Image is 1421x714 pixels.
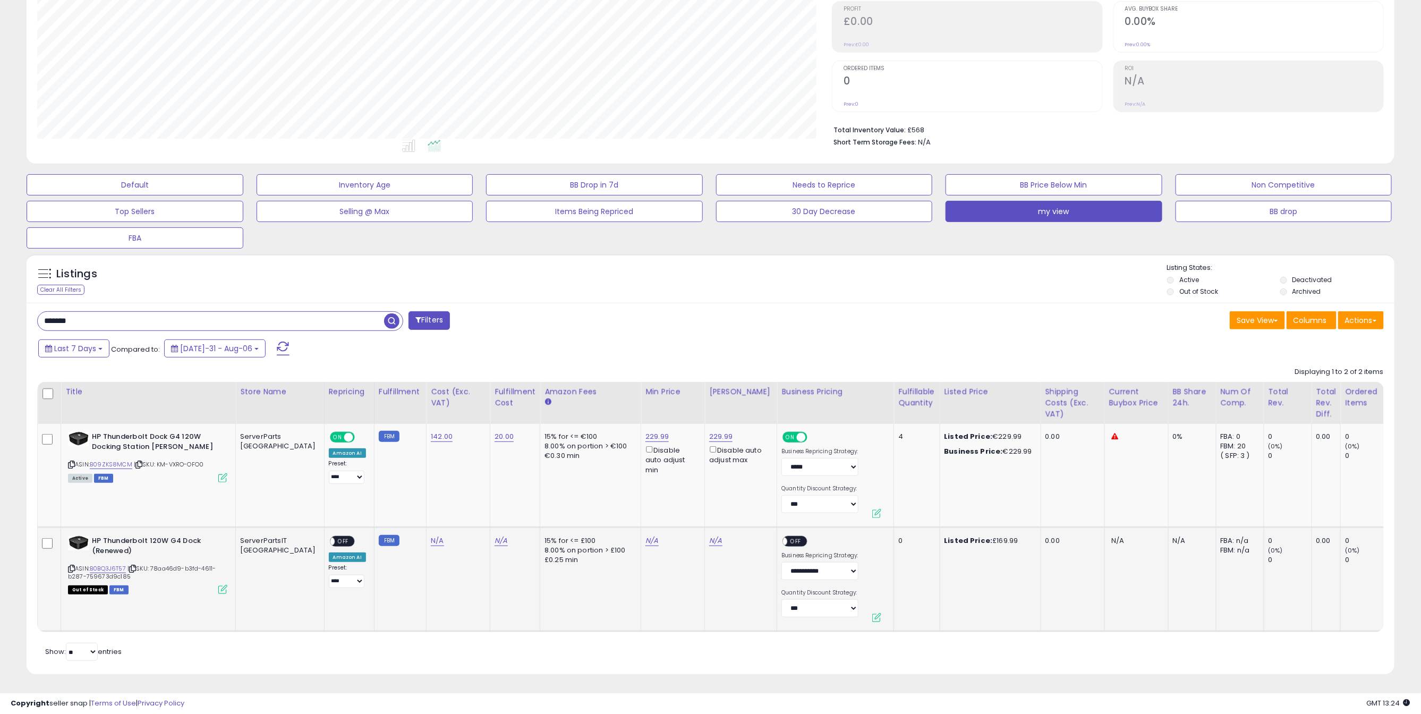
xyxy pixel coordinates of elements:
div: Displaying 1 to 2 of 2 items [1295,367,1384,377]
div: Store Name [240,386,320,397]
b: Total Inventory Value: [833,125,906,134]
div: Total Rev. Diff. [1316,386,1337,420]
div: Amazon AI [329,448,366,458]
a: 229.99 [645,431,669,442]
label: Archived [1292,287,1321,296]
a: Privacy Policy [138,698,184,708]
span: OFF [335,537,352,546]
div: 0.00 [1045,536,1096,546]
button: Inventory Age [257,174,473,195]
span: ON [784,433,797,442]
div: €229.99 [945,432,1033,441]
small: (0%) [1345,442,1360,450]
span: FBM [109,585,129,594]
div: FBA: n/a [1221,536,1256,546]
span: N/A [1112,535,1125,546]
button: Needs to Reprice [716,174,933,195]
span: 2025-08-14 13:24 GMT [1367,698,1410,708]
button: BB Price Below Min [946,174,1162,195]
div: 0.00 [1316,432,1333,441]
div: 0 [1269,536,1312,546]
label: Quantity Discount Strategy: [781,589,858,597]
h2: 0.00% [1125,15,1383,30]
b: HP Thunderbolt 120W G4 Dock (Renewed) [92,536,221,558]
span: FBM [94,474,113,483]
div: 0% [1173,432,1208,441]
div: 0 [1345,432,1388,441]
span: Avg. Buybox Share [1125,6,1383,12]
a: 229.99 [709,431,733,442]
div: Clear All Filters [37,285,84,295]
div: Min Price [645,386,700,397]
div: BB Share 24h. [1173,386,1212,409]
span: Ordered Items [844,66,1102,72]
div: Fulfillable Quantity [898,386,935,409]
div: Disable auto adjust max [709,444,769,465]
small: Prev: 0.00% [1125,41,1151,48]
div: Shipping Costs (Exc. VAT) [1045,386,1100,420]
small: (0%) [1269,442,1283,450]
div: FBA: 0 [1221,432,1256,441]
div: ASIN: [68,432,227,481]
b: HP Thunderbolt Dock G4 120W Docking Station [PERSON_NAME] [92,432,221,454]
span: Columns [1294,315,1327,326]
div: Preset: [329,564,366,588]
div: £169.99 [945,536,1033,546]
div: Title [65,386,231,397]
div: 15% for <= £100 [544,536,633,546]
button: [DATE]-31 - Aug-06 [164,339,266,358]
span: OFF [806,433,823,442]
button: FBA [27,227,243,249]
div: ( SFP: 3 ) [1221,451,1256,461]
div: Disable auto adjust min [645,444,696,475]
button: Save View [1230,311,1285,329]
small: (0%) [1269,546,1283,555]
button: my view [946,201,1162,222]
div: £0.25 min [544,555,633,565]
div: 8.00% on portion > €100 [544,441,633,451]
div: 0 [1269,432,1312,441]
div: €0.30 min [544,451,633,461]
div: 0 [1269,451,1312,461]
button: BB drop [1176,201,1392,222]
div: 8.00% on portion > £100 [544,546,633,555]
span: Compared to: [111,344,160,354]
img: 31iGPcLgIsL._SL40_.jpg [68,536,89,550]
div: ServerPartsIT [GEOGRAPHIC_DATA] [240,536,316,555]
button: Columns [1287,311,1337,329]
span: | SKU: KM-VXRO-OFO0 [134,460,203,469]
b: Short Term Storage Fees: [833,138,916,147]
small: (0%) [1345,546,1360,555]
strong: Copyright [11,698,49,708]
span: Profit [844,6,1102,12]
span: | SKU: 78aa46d9-b3fd-4611-b287-759673d9c185 [68,564,216,580]
img: 31iGPcLgIsL._SL40_.jpg [68,432,89,446]
div: Listed Price [945,386,1036,397]
span: OFF [788,537,805,546]
div: Fulfillment [379,386,422,397]
h5: Listings [56,267,97,282]
a: 20.00 [495,431,514,442]
div: 0 [898,536,931,546]
label: Active [1179,275,1199,284]
label: Quantity Discount Strategy: [781,485,858,492]
div: 4 [898,432,931,441]
label: Business Repricing Strategy: [781,448,858,455]
h2: 0 [844,75,1102,89]
div: seller snap | | [11,699,184,709]
button: Actions [1338,311,1384,329]
b: Listed Price: [945,431,993,441]
div: Num of Comp. [1221,386,1260,409]
b: Business Price: [945,446,1003,456]
div: 0 [1345,536,1388,546]
label: Business Repricing Strategy: [781,552,858,559]
small: Prev: £0.00 [844,41,869,48]
b: Listed Price: [945,535,993,546]
div: Amazon Fees [544,386,636,397]
small: Prev: N/A [1125,101,1146,107]
a: N/A [431,535,444,546]
small: FBM [379,431,399,442]
div: 0.00 [1316,536,1333,546]
button: Selling @ Max [257,201,473,222]
a: N/A [709,535,722,546]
